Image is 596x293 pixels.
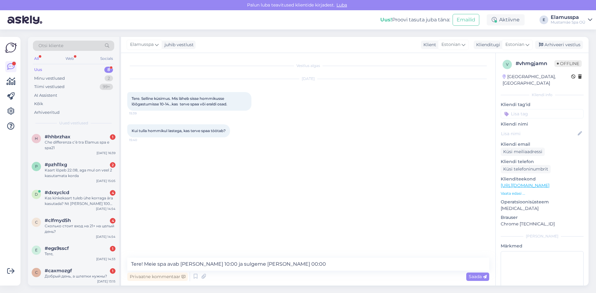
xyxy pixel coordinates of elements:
a: [URL][DOMAIN_NAME] [501,183,549,188]
span: Uued vestlused [59,120,88,126]
div: [DATE] 16:39 [97,151,115,155]
span: Offline [554,60,582,67]
p: Kliendi email [501,141,584,148]
div: Vestlus algas [127,63,489,69]
p: Klienditeekond [501,176,584,182]
span: c [35,220,38,224]
img: Askly Logo [5,42,17,54]
div: [DATE] 14:54 [96,234,115,239]
p: Brauser [501,214,584,221]
div: 8 [104,67,113,73]
div: Kõik [34,101,43,107]
div: Kas kinkekaart tuleb ühe korraga ära kasutada? Nt [PERSON_NAME] 100 eurise, aga soovin käia 4 -5 ... [45,195,115,206]
p: Vaata edasi ... [501,191,584,196]
div: juhib vestlust [162,42,194,48]
span: #dxsyclcd [45,190,69,195]
span: v [506,62,508,67]
div: Kaart lõpeb 22.08, aga mul on veel 2 kasutamata korda [45,167,115,179]
span: #egs9sscf [45,246,69,251]
div: 4 [110,218,115,224]
div: Kliendi info [501,92,584,98]
div: All [33,55,40,63]
span: Otsi kliente [38,42,63,49]
div: 1 [110,246,115,251]
div: Socials [99,55,114,63]
span: Tere. Selline küsimus. Mis läheb sisse hommikusse lõõgastumisse 10-14...kas terve spaa või eraldi... [132,96,227,106]
textarea: Tere! Meie spa avab [PERSON_NAME] 10:00 ja sulgeme [PERSON_NAME] 00:00 [127,258,489,271]
div: Tere, [45,251,115,257]
div: Minu vestlused [34,75,65,82]
span: #pzhl1lxg [45,162,67,167]
div: [GEOGRAPHIC_DATA], [GEOGRAPHIC_DATA] [503,73,571,87]
p: Märkmed [501,243,584,249]
span: #caxmozgf [45,268,72,273]
span: c [35,270,38,275]
div: 4 [110,190,115,196]
div: Proovi tasuta juba täna: [380,16,450,24]
span: #hhbrzhax [45,134,70,140]
span: Saada [469,274,487,279]
p: Operatsioonisüsteem [501,199,584,205]
div: [DATE] [127,76,489,82]
div: Küsi telefoninumbrit [501,165,551,173]
div: Privaatne kommentaar [127,273,188,281]
span: Luba [335,2,349,8]
div: E [540,16,548,24]
button: Emailid [453,14,479,26]
div: Arhiveeritud [34,109,60,116]
div: Arhiveeri vestlus [535,41,583,49]
span: h [35,136,38,141]
span: 15:39 [129,111,152,116]
p: Chrome [TECHNICAL_ID] [501,221,584,227]
div: Klient [421,42,436,48]
div: AI Assistent [34,92,57,99]
span: #clfmyd5h [45,218,71,223]
div: 1 [110,134,115,140]
a: ElamusspaMustamäe Spa OÜ [551,15,592,25]
div: 2 [105,75,113,82]
input: Lisa nimi [501,130,576,137]
span: p [35,164,38,169]
div: [DATE] 13:15 [97,279,115,284]
span: e [35,248,38,252]
div: Tiimi vestlused [34,84,65,90]
p: Kliendi telefon [501,158,584,165]
div: [DATE] 14:54 [96,206,115,211]
div: 2 [110,162,115,168]
div: 99+ [100,84,113,90]
b: Uus! [380,17,392,23]
div: Web [64,55,75,63]
div: Сколько стоит вход на 21+ на целый день? [45,223,115,234]
div: Elamusspa [551,15,585,20]
div: [DATE] 15:05 [96,179,115,183]
span: Estonian [441,41,460,48]
div: Uus [34,67,42,73]
div: 1 [110,268,115,274]
div: [PERSON_NAME] [501,233,584,239]
p: [MEDICAL_DATA] [501,205,584,212]
p: Kliendi nimi [501,121,584,127]
span: Estonian [505,41,524,48]
span: 15:40 [129,138,152,142]
div: [DATE] 14:33 [96,257,115,261]
span: Elamusspa [130,41,154,48]
div: Mustamäe Spa OÜ [551,20,585,25]
div: Küsi meiliaadressi [501,148,545,156]
div: Che differenza c’è tra Elamus spa e spa21 [45,140,115,151]
span: Kui tulla hommikul lastega, kas terve spaa töötab? [132,128,226,133]
div: # vhmgjamn [516,60,554,67]
div: Aktiivne [487,14,525,25]
div: Klienditugi [474,42,500,48]
input: Lisa tag [501,109,584,118]
div: Добрый день, а шлепки нужны? [45,273,115,279]
p: Kliendi tag'id [501,101,584,108]
span: d [35,192,38,197]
